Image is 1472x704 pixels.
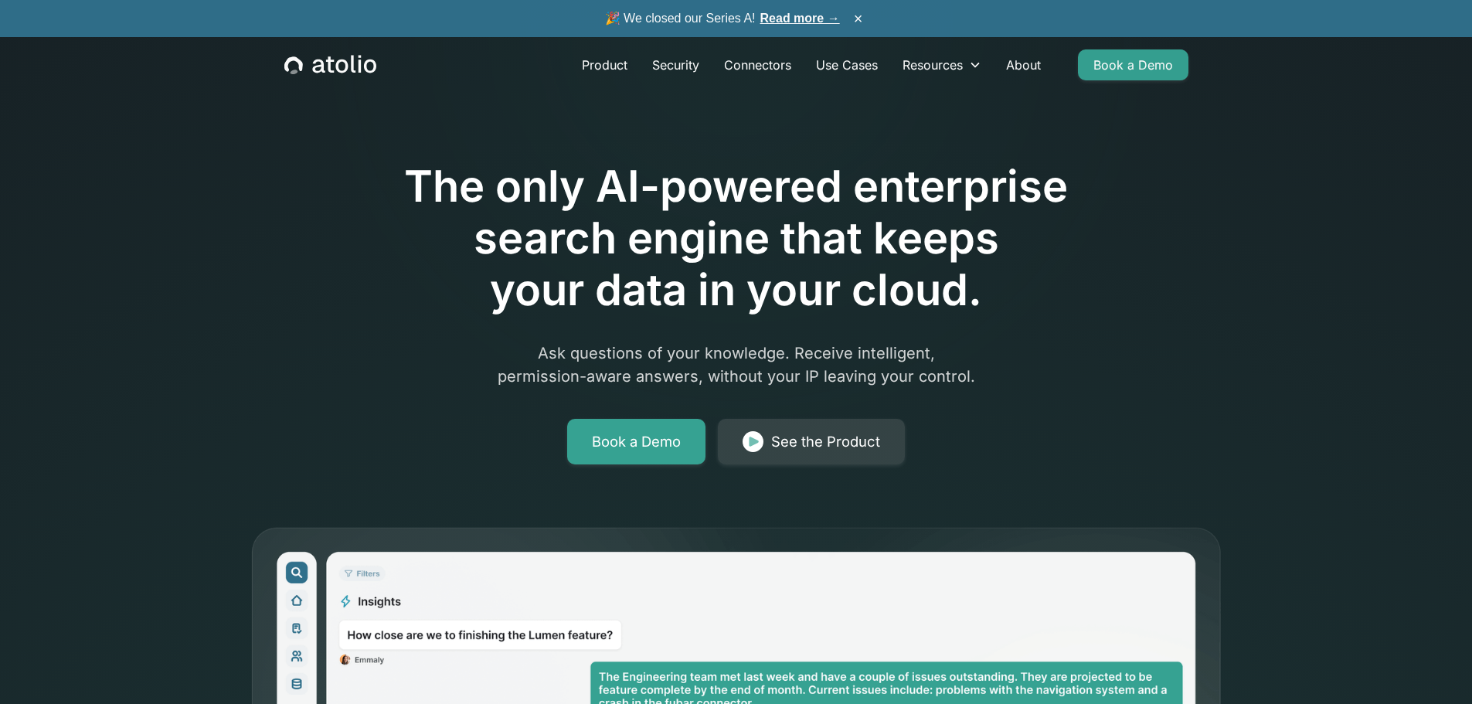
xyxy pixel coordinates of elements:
[341,161,1132,317] h1: The only AI-powered enterprise search engine that keeps your data in your cloud.
[284,55,376,75] a: home
[849,10,868,27] button: ×
[605,9,840,28] span: 🎉 We closed our Series A!
[903,56,963,74] div: Resources
[760,12,840,25] a: Read more →
[640,49,712,80] a: Security
[994,49,1053,80] a: About
[718,419,905,465] a: See the Product
[1078,49,1188,80] a: Book a Demo
[771,431,880,453] div: See the Product
[712,49,804,80] a: Connectors
[890,49,994,80] div: Resources
[804,49,890,80] a: Use Cases
[569,49,640,80] a: Product
[440,342,1033,388] p: Ask questions of your knowledge. Receive intelligent, permission-aware answers, without your IP l...
[567,419,705,465] a: Book a Demo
